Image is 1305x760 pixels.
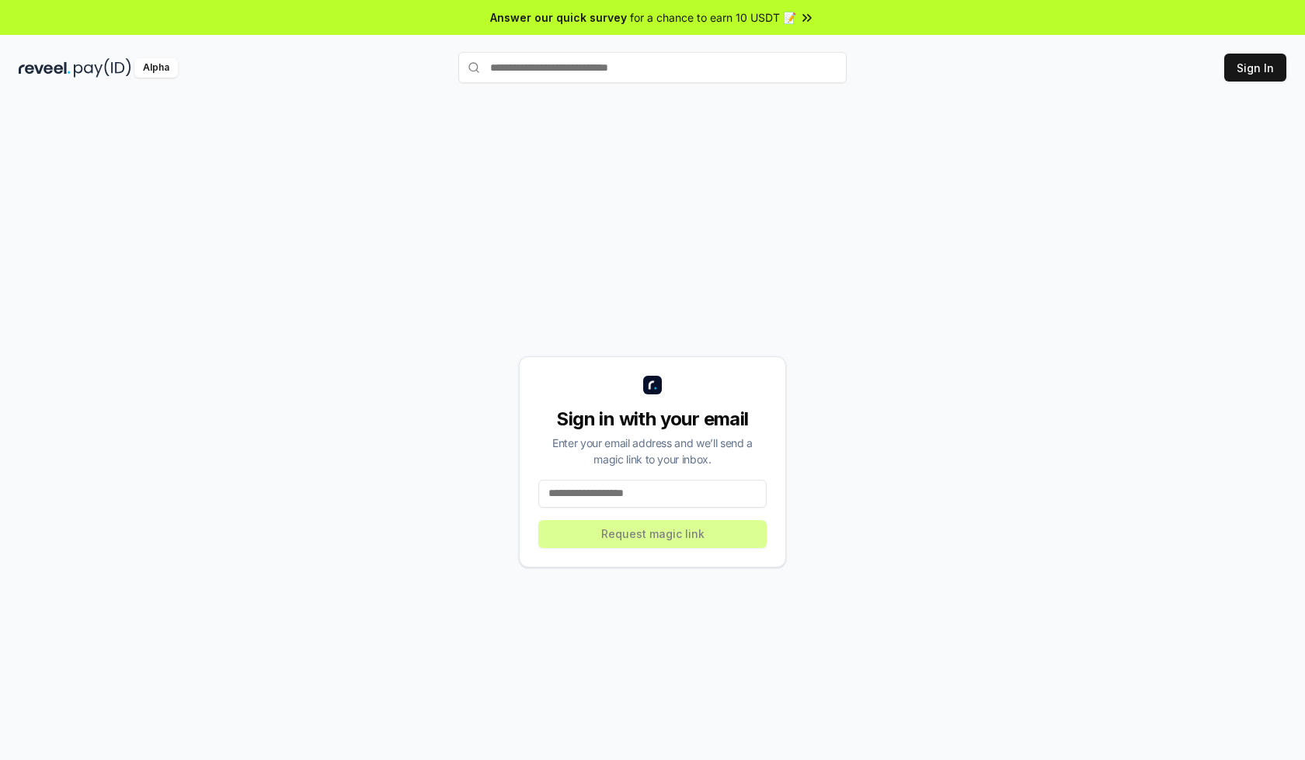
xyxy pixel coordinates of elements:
[74,58,131,78] img: pay_id
[538,407,767,432] div: Sign in with your email
[538,435,767,467] div: Enter your email address and we’ll send a magic link to your inbox.
[630,9,796,26] span: for a chance to earn 10 USDT 📝
[490,9,627,26] span: Answer our quick survey
[134,58,178,78] div: Alpha
[1224,54,1286,82] button: Sign In
[19,58,71,78] img: reveel_dark
[643,376,662,394] img: logo_small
